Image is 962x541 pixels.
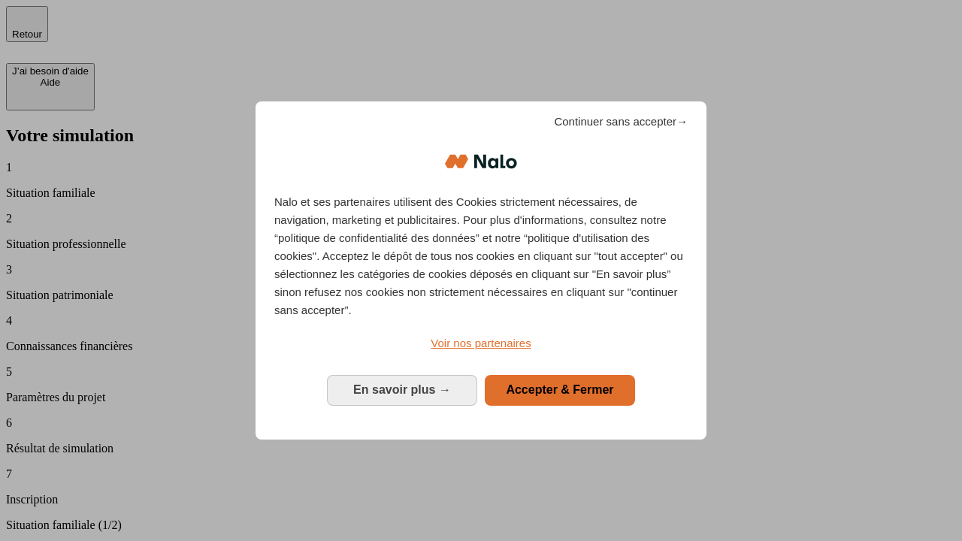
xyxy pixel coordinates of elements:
span: Continuer sans accepter→ [554,113,688,131]
a: Voir nos partenaires [274,334,688,352]
img: Logo [445,139,517,184]
button: Accepter & Fermer: Accepter notre traitement des données et fermer [485,375,635,405]
button: En savoir plus: Configurer vos consentements [327,375,477,405]
div: Bienvenue chez Nalo Gestion du consentement [256,101,706,439]
p: Nalo et ses partenaires utilisent des Cookies strictement nécessaires, de navigation, marketing e... [274,193,688,319]
span: Accepter & Fermer [506,383,613,396]
span: En savoir plus → [353,383,451,396]
span: Voir nos partenaires [431,337,531,349]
